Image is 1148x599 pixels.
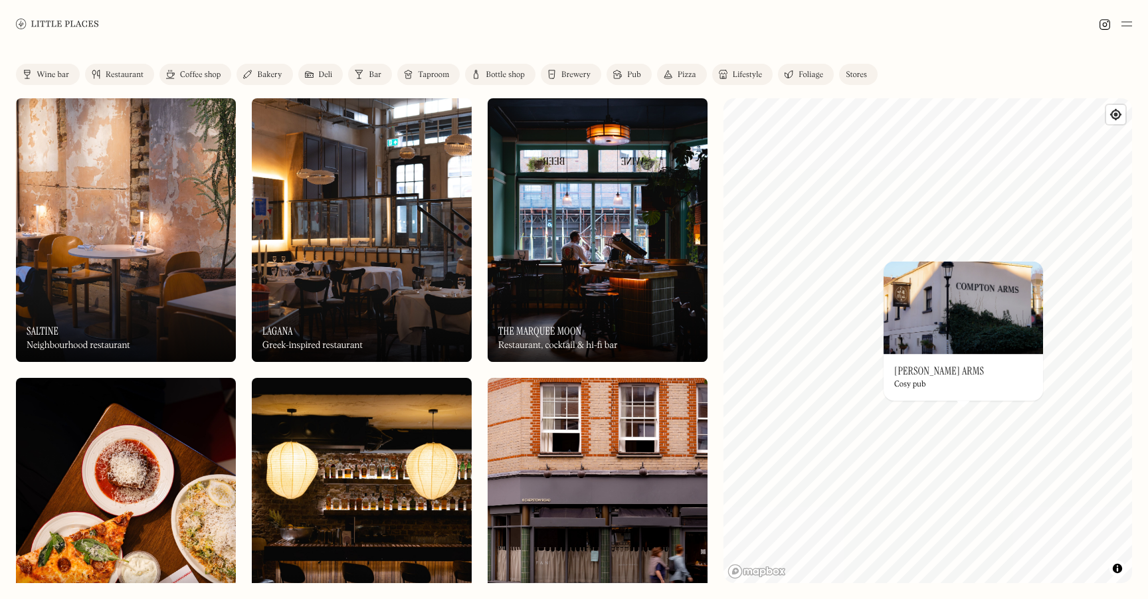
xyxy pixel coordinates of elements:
div: Bakery [257,71,282,79]
a: Deli [298,64,343,85]
img: Compton Arms [884,261,1043,354]
a: Lifestyle [712,64,773,85]
a: Pizza [657,64,707,85]
span: Toggle attribution [1113,561,1121,576]
div: Foliage [799,71,823,79]
div: Pizza [678,71,696,79]
a: Coffee shop [159,64,231,85]
div: Stores [846,71,867,79]
h3: [PERSON_NAME] Arms [894,365,984,377]
a: The Marquee MoonThe Marquee MoonThe Marquee MoonRestaurant, cocktail & hi-fi bar [488,98,708,362]
a: Taproom [397,64,460,85]
a: Compton ArmsCompton Arms[PERSON_NAME] ArmsCosy pub [884,261,1043,400]
div: Pub [627,71,641,79]
a: Brewery [541,64,601,85]
div: Bar [369,71,381,79]
a: Wine bar [16,64,80,85]
a: Restaurant [85,64,154,85]
div: Wine bar [37,71,69,79]
div: Restaurant, cocktail & hi-fi bar [498,340,618,351]
a: Stores [839,64,878,85]
button: Toggle attribution [1109,560,1125,576]
a: Bar [348,64,392,85]
canvas: Map [723,98,1132,583]
img: Lagana [252,98,472,362]
div: Cosy pub [894,381,925,390]
div: Coffee shop [180,71,221,79]
a: Pub [607,64,652,85]
a: SaltineSaltineSaltineNeighbourhood restaurant [16,98,236,362]
div: Neighbourhood restaurant [27,340,130,351]
h3: Saltine [27,325,58,337]
img: Saltine [16,98,236,362]
a: LaganaLaganaLaganaGreek-inspired restaurant [252,98,472,362]
a: Bottle shop [465,64,535,85]
button: Find my location [1106,105,1125,124]
div: Lifestyle [733,71,762,79]
div: Brewery [561,71,591,79]
div: Restaurant [106,71,143,79]
a: Foliage [778,64,834,85]
div: Bottle shop [486,71,525,79]
div: Greek-inspired restaurant [262,340,363,351]
h3: Lagana [262,325,293,337]
div: Taproom [418,71,449,79]
a: Bakery [237,64,292,85]
h3: The Marquee Moon [498,325,581,337]
div: Deli [319,71,333,79]
a: Mapbox homepage [727,564,786,579]
img: The Marquee Moon [488,98,708,362]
